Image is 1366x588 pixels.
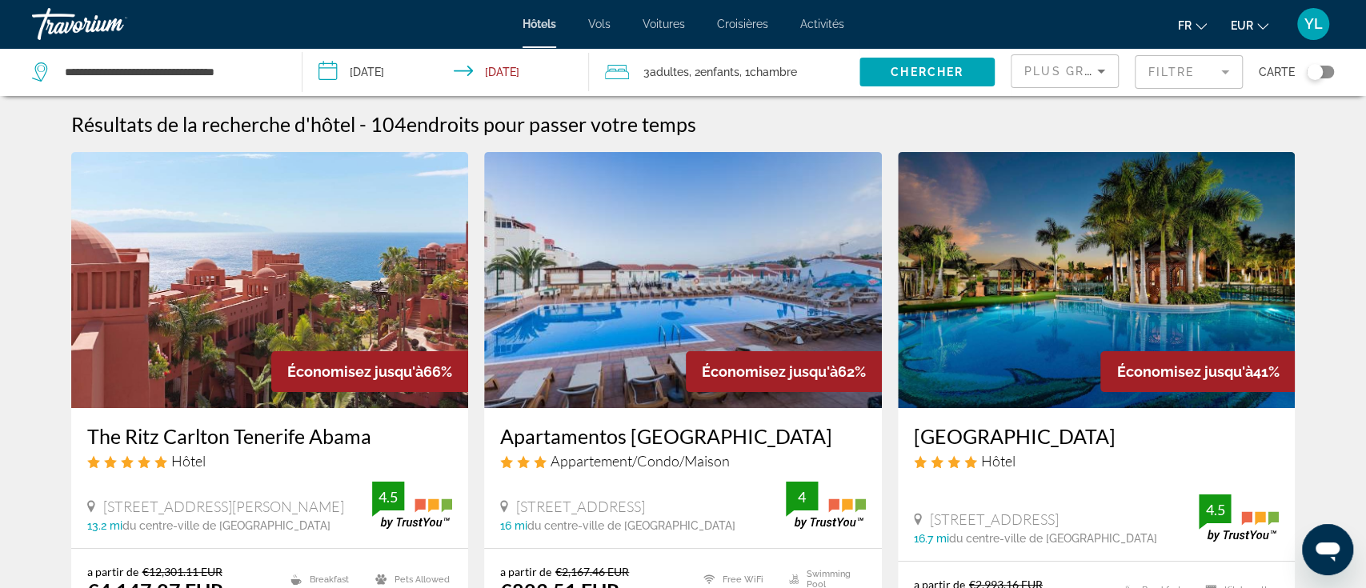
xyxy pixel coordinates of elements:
[589,48,859,96] button: Travelers: 3 adults, 2 children
[1259,61,1295,83] span: Carte
[287,363,423,380] span: Économisez jusqu'à
[407,112,696,136] span: endroits pour passer votre temps
[914,424,1280,448] a: [GEOGRAPHIC_DATA]
[981,452,1015,470] span: Hôtel
[914,532,949,545] span: 16.7 mi
[1116,363,1252,380] span: Économisez jusqu'à
[700,66,739,78] span: Enfants
[930,510,1059,528] span: [STREET_ADDRESS]
[87,452,453,470] div: 5 star Hotel
[702,363,838,380] span: Économisez jusqu'à
[750,66,797,78] span: Chambre
[1024,65,1216,78] span: Plus grandes économies
[1199,494,1279,542] img: trustyou-badge.svg
[914,452,1280,470] div: 4 star Hotel
[689,61,739,83] span: , 2
[122,519,330,532] span: du centre-ville de [GEOGRAPHIC_DATA]
[371,112,696,136] h2: 104
[739,61,797,83] span: , 1
[500,519,527,532] span: 16 mi
[786,482,866,529] img: trustyou-badge.svg
[949,532,1157,545] span: du centre-ville de [GEOGRAPHIC_DATA]
[686,351,882,392] div: 62%
[87,565,138,578] span: a partir de
[359,112,367,136] span: -
[171,452,206,470] span: Hôtel
[1135,54,1243,90] button: Filter
[87,424,453,448] a: The Ritz Carlton Tenerife Abama
[1304,16,1323,32] span: YL
[1231,14,1268,37] button: Change currency
[555,565,629,578] del: €2,167.46 EUR
[516,498,645,515] span: [STREET_ADDRESS]
[1199,500,1231,519] div: 4.5
[32,3,192,45] a: Travorium
[500,565,551,578] span: a partir de
[142,565,222,578] del: €12,301.11 EUR
[551,452,730,470] span: Appartement/Condo/Maison
[588,18,611,30] a: Vols
[891,66,963,78] span: Chercher
[786,487,818,506] div: 4
[271,351,468,392] div: 66%
[1178,14,1207,37] button: Change language
[1100,351,1295,392] div: 41%
[527,519,735,532] span: du centre-ville de [GEOGRAPHIC_DATA]
[71,152,469,408] img: Hotel image
[302,48,589,96] button: Check-in date: Apr 20, 2026 Check-out date: Apr 26, 2026
[500,452,866,470] div: 3 star Apartment
[859,58,995,86] button: Chercher
[650,66,689,78] span: Adultes
[71,112,355,136] h1: Résultats de la recherche d'hôtel
[1024,62,1105,81] mat-select: Sort by
[717,18,768,30] a: Croisières
[1292,7,1334,41] button: User Menu
[800,18,844,30] a: Activités
[87,519,122,532] span: 13.2 mi
[643,61,689,83] span: 3
[484,152,882,408] img: Hotel image
[643,18,685,30] a: Voitures
[1178,19,1192,32] span: fr
[523,18,556,30] a: Hôtels
[898,152,1296,408] img: Hotel image
[372,487,404,506] div: 4.5
[1231,19,1253,32] span: EUR
[1302,524,1353,575] iframe: Bouton de lancement de la fenêtre de messagerie
[372,482,452,529] img: trustyou-badge.svg
[1295,65,1334,79] button: Toggle map
[103,498,344,515] span: [STREET_ADDRESS][PERSON_NAME]
[500,424,866,448] a: Apartamentos [GEOGRAPHIC_DATA]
